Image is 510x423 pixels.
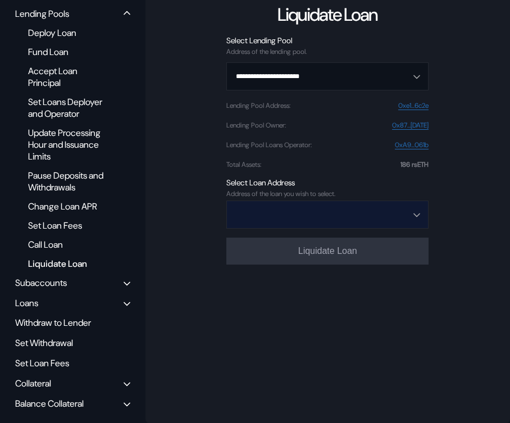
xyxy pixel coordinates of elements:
[22,94,117,121] div: Set Loans Deployer and Operator
[226,238,429,265] button: Liquidate Loan
[22,199,117,214] div: Change Loan APR
[226,121,286,129] div: Lending Pool Owner :
[277,3,377,26] div: Liquidate Loan
[400,161,429,169] div: 186 rsETH
[226,141,312,149] div: Lending Pool Loans Operator :
[226,35,429,46] div: Select Lending Pool
[226,102,290,110] div: Lending Pool Address :
[11,334,134,352] div: Set Withdrawal
[15,377,51,389] div: Collateral
[22,125,117,164] div: Update Processing Hour and Issuance Limits
[226,178,429,188] div: Select Loan Address
[11,314,134,331] div: Withdraw to Lender
[15,398,84,410] div: Balance Collateral
[22,256,117,271] div: Liquidate Loan
[226,201,429,229] button: Open menu
[22,218,117,233] div: Set Loan Fees
[15,8,69,20] div: Lending Pools
[395,141,429,149] a: 0xA9...061b
[15,297,38,309] div: Loans
[398,102,429,110] a: 0xe1...6c2e
[22,237,117,252] div: Call Loan
[392,121,429,130] a: 0x87...[DATE]
[226,48,429,56] div: Address of the lending pool.
[22,168,117,195] div: Pause Deposits and Withdrawals
[226,161,261,169] div: Total Assets :
[22,63,117,90] div: Accept Loan Principal
[226,190,429,198] div: Address of the loan you wish to select.
[22,25,117,40] div: Deploy Loan
[11,354,134,372] div: Set Loan Fees
[15,277,67,289] div: Subaccounts
[22,44,117,60] div: Fund Loan
[226,62,429,90] button: Open menu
